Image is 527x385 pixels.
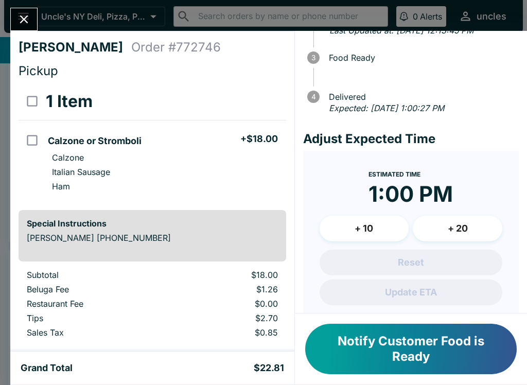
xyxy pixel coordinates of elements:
button: + 20 [413,216,502,241]
time: 1:00 PM [368,181,453,207]
text: 3 [311,54,315,62]
table: orders table [19,270,286,342]
span: Pickup [19,63,58,78]
p: Italian Sausage [52,167,110,177]
h5: $22.81 [254,362,284,374]
p: Sales Tax [27,327,163,338]
h5: Calzone or Stromboli [48,135,142,147]
h3: 1 Item [46,91,93,112]
button: Close [11,8,37,30]
p: $0.85 [179,327,278,338]
em: Expected: [DATE] 1:00:27 PM [329,103,444,113]
h5: + $18.00 [240,133,278,145]
button: Notify Customer Food is Ready [305,324,517,374]
table: orders table [19,83,286,202]
p: Beluga Fee [27,284,163,294]
p: $18.00 [179,270,278,280]
h6: Special Instructions [27,218,278,229]
em: Last Updated at: [DATE] 12:13:45 PM [329,25,473,36]
h4: Order # 772746 [131,40,221,55]
p: $0.00 [179,299,278,309]
p: Tips [27,313,163,323]
h4: [PERSON_NAME] [19,40,131,55]
span: Estimated Time [368,170,420,178]
span: Food Ready [324,53,519,62]
p: Ham [52,181,70,191]
h5: Grand Total [21,362,73,374]
p: $1.26 [179,284,278,294]
p: Subtotal [27,270,163,280]
text: 4 [311,93,315,101]
button: + 10 [320,216,409,241]
h4: Adjust Expected Time [303,131,519,147]
p: Calzone [52,152,84,163]
p: $2.70 [179,313,278,323]
span: Delivered [324,92,519,101]
p: [PERSON_NAME] [PHONE_NUMBER] [27,233,278,243]
p: Restaurant Fee [27,299,163,309]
